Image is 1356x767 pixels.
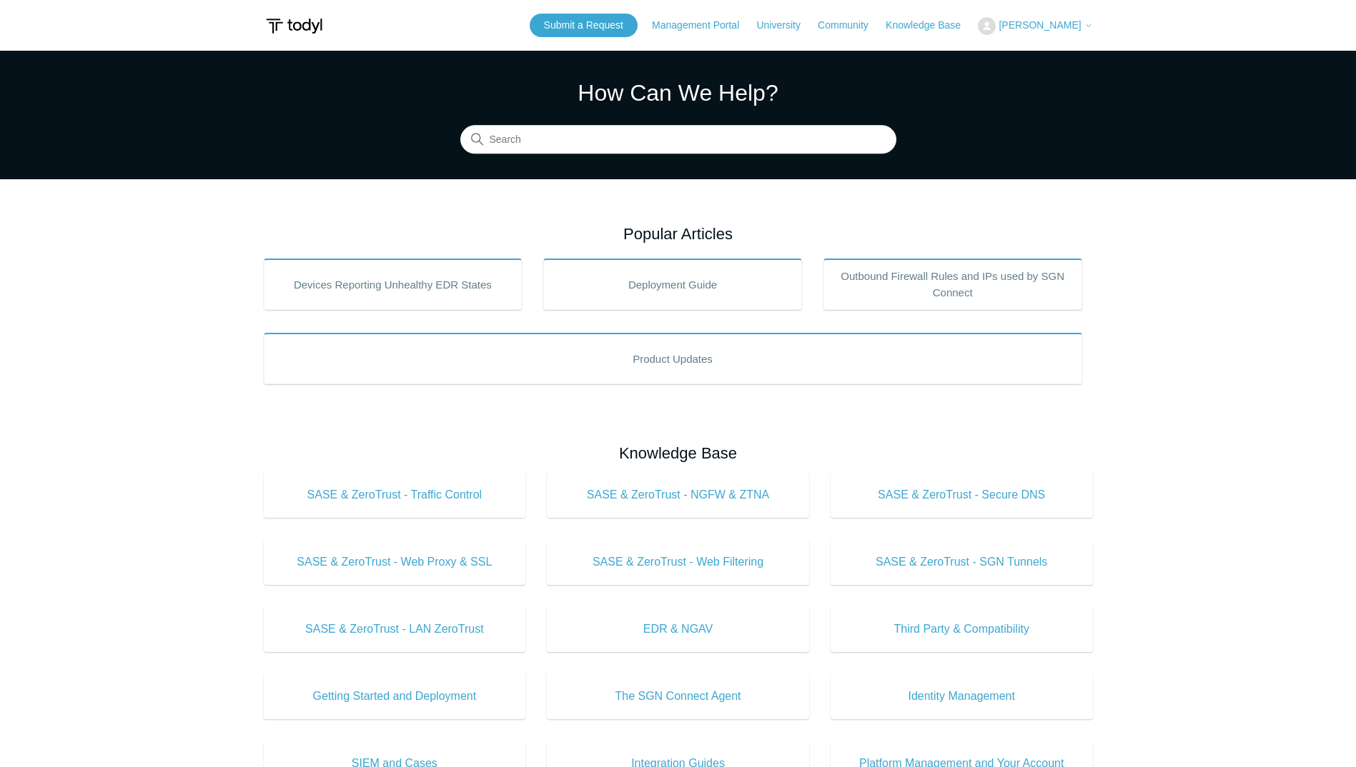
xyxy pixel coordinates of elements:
[568,553,788,571] span: SASE & ZeroTrust - Web Filtering
[264,606,526,652] a: SASE & ZeroTrust - LAN ZeroTrust
[285,553,505,571] span: SASE & ZeroTrust - Web Proxy & SSL
[264,333,1082,384] a: Product Updates
[264,539,526,585] a: SASE & ZeroTrust - Web Proxy & SSL
[264,259,523,310] a: Devices Reporting Unhealthy EDR States
[568,688,788,705] span: The SGN Connect Agent
[756,18,814,33] a: University
[831,673,1093,719] a: Identity Management
[285,688,505,705] span: Getting Started and Deployment
[831,539,1093,585] a: SASE & ZeroTrust - SGN Tunnels
[264,673,526,719] a: Getting Started and Deployment
[264,472,526,518] a: SASE & ZeroTrust - Traffic Control
[264,13,325,39] img: Todyl Support Center Help Center home page
[852,688,1072,705] span: Identity Management
[818,18,883,33] a: Community
[547,673,809,719] a: The SGN Connect Agent
[568,621,788,638] span: EDR & NGAV
[543,259,802,310] a: Deployment Guide
[852,553,1072,571] span: SASE & ZeroTrust - SGN Tunnels
[460,76,896,110] h1: How Can We Help?
[999,19,1081,31] span: [PERSON_NAME]
[264,222,1093,246] h2: Popular Articles
[852,621,1072,638] span: Third Party & Compatibility
[547,472,809,518] a: SASE & ZeroTrust - NGFW & ZTNA
[852,486,1072,503] span: SASE & ZeroTrust - Secure DNS
[831,472,1093,518] a: SASE & ZeroTrust - Secure DNS
[886,18,975,33] a: Knowledge Base
[568,486,788,503] span: SASE & ZeroTrust - NGFW & ZTNA
[547,606,809,652] a: EDR & NGAV
[285,621,505,638] span: SASE & ZeroTrust - LAN ZeroTrust
[831,606,1093,652] a: Third Party & Compatibility
[460,126,896,154] input: Search
[264,441,1093,465] h2: Knowledge Base
[652,18,753,33] a: Management Portal
[547,539,809,585] a: SASE & ZeroTrust - Web Filtering
[285,486,505,503] span: SASE & ZeroTrust - Traffic Control
[978,17,1092,35] button: [PERSON_NAME]
[530,14,638,37] a: Submit a Request
[823,259,1082,310] a: Outbound Firewall Rules and IPs used by SGN Connect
